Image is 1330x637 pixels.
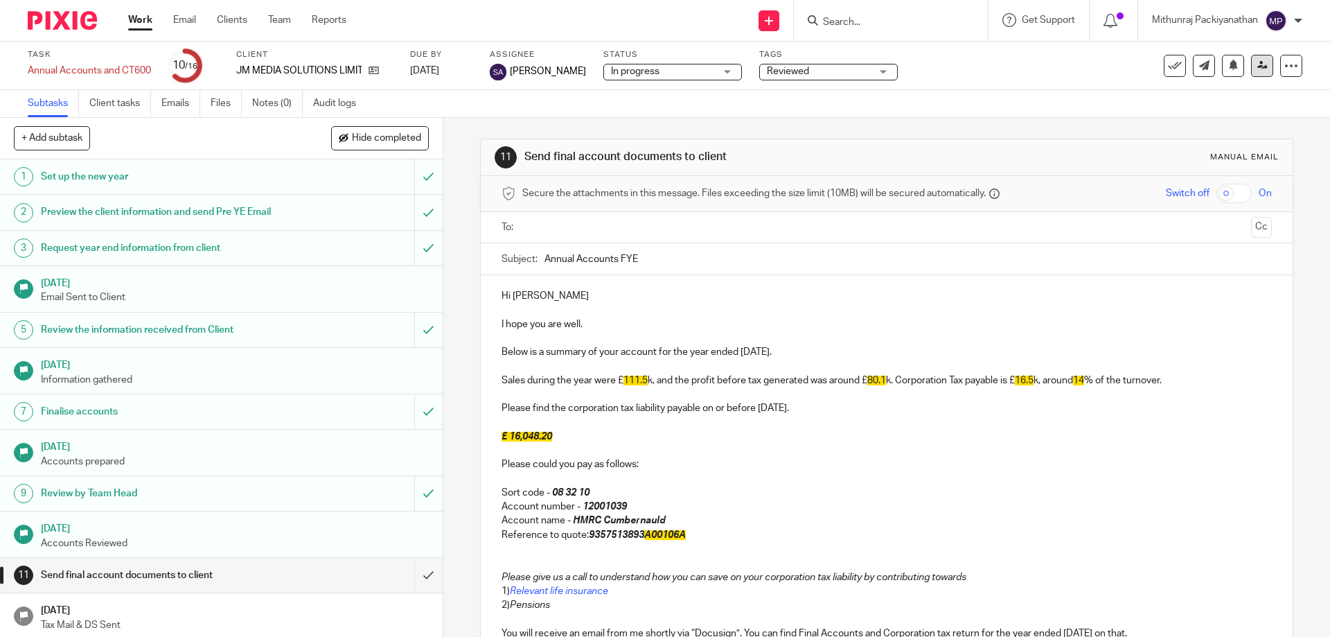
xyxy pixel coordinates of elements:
h1: [DATE] [41,518,429,536]
p: Accounts prepared [41,455,429,469]
a: Reports [312,13,346,27]
h1: [DATE] [41,437,429,454]
div: Annual Accounts and CT600 [28,64,151,78]
p: 2) [502,598,1271,612]
div: 11 [495,146,517,168]
a: Work [128,13,152,27]
label: To: [502,220,517,234]
div: Manual email [1210,152,1279,163]
button: Cc [1251,217,1272,238]
span: Switch off [1166,186,1209,200]
a: Clients [217,13,247,27]
label: Subject: [502,252,538,266]
span: Secure the attachments in this message. Files exceeding the size limit (10MB) will be secured aut... [522,186,986,200]
label: Due by [410,49,472,60]
span: A00106A [644,530,686,540]
p: Mithunraj Packiyanathan [1152,13,1258,27]
em: 08 32 10 [552,488,589,498]
input: Search [822,17,946,29]
span: Get Support [1022,15,1075,25]
p: Email Sent to Client [41,290,429,304]
h1: Send final account documents to client [41,565,281,586]
h1: Finalise accounts [41,401,281,422]
span: £ 16,048.20 [502,432,552,442]
a: Audit logs [313,90,366,117]
span: In progress [611,67,659,76]
small: /16 [185,62,197,70]
img: svg%3E [490,64,506,80]
p: Sort code - [502,486,1271,500]
label: Client [236,49,393,60]
a: Relevant life insurance [510,586,608,596]
img: Pixie [28,11,97,30]
h1: Review by Team Head [41,483,281,504]
a: Email [173,13,196,27]
span: 16.5 [1015,376,1034,385]
span: 111.5 [623,376,648,385]
em: Please give us a call to understand how you can save on your corporation tax liability by contrib... [502,573,966,582]
em: Pensions [510,600,550,610]
p: Tax Mail & DS Sent [41,618,429,632]
a: Files [211,90,242,117]
p: I hope you are well. [502,317,1271,331]
span: Reviewed [767,67,809,76]
h1: [DATE] [41,355,429,372]
span: [PERSON_NAME] [510,64,586,78]
h1: Send final account documents to client [524,150,916,164]
em: 9357513893 [589,530,686,540]
label: Task [28,49,151,60]
label: Assignee [490,49,586,60]
div: 5 [14,320,33,340]
em: HMRC Cumbernauld [573,516,666,525]
p: Please could you pay as follows: [502,457,1271,471]
div: 2 [14,203,33,222]
a: Client tasks [89,90,151,117]
div: 7 [14,402,33,421]
p: Please find the corporation tax liability payable on or before [DATE]. [502,401,1271,415]
button: + Add subtask [14,126,90,150]
span: 14 [1073,376,1084,385]
p: Information gathered [41,373,429,387]
p: Account number - [502,500,1271,514]
p: JM MEDIA SOLUTIONS LIMITED [236,64,362,78]
div: 10 [172,58,197,73]
h1: Request year end information from client [41,238,281,259]
span: Hide completed [352,133,421,144]
p: 1) [502,584,1271,598]
h1: Set up the new year [41,166,281,187]
button: Hide completed [331,126,429,150]
h1: [DATE] [41,600,429,618]
div: 1 [14,167,33,186]
span: 80.1 [867,376,886,385]
p: Account name - [502,514,1271,527]
p: Sales during the year were £ k, and the profit before tax generated was around £ k. Corporation T... [502,374,1271,387]
img: svg%3E [1265,10,1287,32]
p: Below is a summary of your account for the year ended [DATE]. [502,345,1271,359]
a: Team [268,13,291,27]
span: [DATE] [410,66,439,76]
p: Reference to quote: [502,528,1271,542]
h1: Review the information received from Client [41,320,281,340]
span: On [1259,186,1272,200]
a: Subtasks [28,90,79,117]
label: Tags [759,49,898,60]
p: Hi [PERSON_NAME] [502,289,1271,303]
h1: Preview the client information and send Pre YE Email [41,202,281,222]
h1: [DATE] [41,273,429,290]
div: 3 [14,238,33,258]
a: Emails [161,90,200,117]
div: 11 [14,566,33,585]
label: Status [603,49,742,60]
a: Notes (0) [252,90,303,117]
div: 9 [14,484,33,503]
em: 12001039 [583,502,627,512]
p: Accounts Reviewed [41,536,429,550]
